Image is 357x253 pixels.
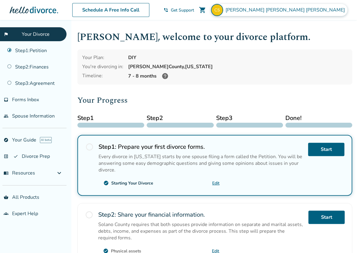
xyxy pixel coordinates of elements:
[147,114,213,123] span: Step 2
[4,154,18,159] span: list_alt_check
[98,211,303,219] h2: Share your financial information.
[4,195,8,200] span: shopping_basket
[4,138,8,142] span: explore
[99,143,303,151] h2: Prepare your first divorce forms.
[40,137,52,143] span: AI beta
[77,94,352,106] h2: Your Progress
[4,171,8,175] span: menu_book
[164,7,194,13] a: phone_in_talkGet Support
[103,180,109,186] span: check_circle
[111,180,153,186] div: Starting Your Divorce
[82,63,123,70] div: You're divorcing in:
[285,114,352,123] span: Done!
[226,7,347,13] span: [PERSON_NAME] [PERSON_NAME] [PERSON_NAME]
[99,153,303,173] p: Every divorce in [US_STATE] starts by one spouse filing a form called the Petition. You will be a...
[99,143,116,151] strong: Step 1 :
[4,114,8,118] span: people
[4,97,8,102] span: inbox
[56,169,63,177] span: expand_more
[212,180,219,186] a: Edit
[98,221,303,241] p: Solano County requires that both spouses provide information on separate and marital assets, debt...
[164,8,168,12] span: phone_in_talk
[199,6,206,14] span: shopping_cart
[85,143,94,151] span: radio_button_unchecked
[171,7,194,13] span: Get Support
[98,211,116,219] strong: Step 2 :
[77,30,352,45] h1: [PERSON_NAME] , welcome to your divorce platform.
[128,63,347,70] div: [PERSON_NAME] County, [US_STATE]
[4,170,35,176] span: Resources
[82,72,123,80] div: Timeline:
[4,211,8,216] span: groups
[211,4,223,16] img: cpschmitz@gmail.com
[128,72,347,80] div: 7 - 8 months
[72,3,149,17] a: Schedule A Free Info Call
[77,114,144,123] span: Step 1
[308,143,344,156] a: Start
[128,54,347,61] div: DIY
[4,32,18,37] span: flag_2
[216,114,283,123] span: Step 3
[85,211,93,219] span: radio_button_unchecked
[308,211,345,224] a: Start
[12,96,39,103] span: Forms Inbox
[82,54,123,61] div: Your Plan:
